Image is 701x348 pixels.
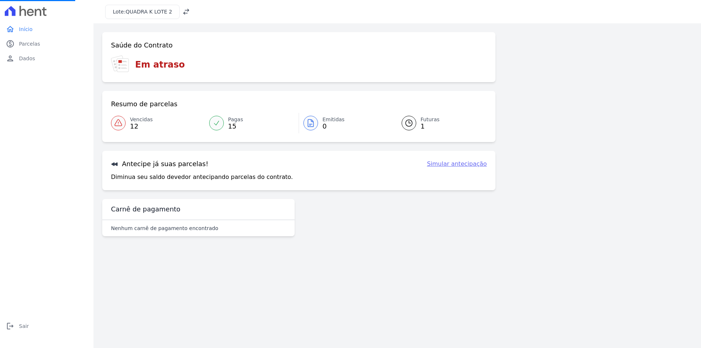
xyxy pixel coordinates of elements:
[111,160,208,168] h3: Antecipe já suas parcelas!
[19,40,40,47] span: Parcelas
[205,113,299,133] a: Pagas 15
[228,116,243,123] span: Pagas
[6,25,15,34] i: home
[6,54,15,63] i: person
[3,22,91,37] a: homeInício
[130,123,153,129] span: 12
[3,319,91,333] a: logoutSair
[19,55,35,62] span: Dados
[322,123,345,129] span: 0
[111,113,205,133] a: Vencidas 12
[421,123,440,129] span: 1
[111,205,180,214] h3: Carnê de pagamento
[19,26,32,33] span: Início
[130,116,153,123] span: Vencidas
[6,322,15,330] i: logout
[111,41,173,50] h3: Saúde do Contrato
[421,116,440,123] span: Futuras
[3,37,91,51] a: paidParcelas
[111,173,293,181] p: Diminua seu saldo devedor antecipando parcelas do contrato.
[111,100,177,108] h3: Resumo de parcelas
[228,123,243,129] span: 15
[6,39,15,48] i: paid
[113,8,172,16] h3: Lote:
[3,51,91,66] a: personDados
[19,322,29,330] span: Sair
[126,9,172,15] span: QUADRA K LOTE 2
[427,160,487,168] a: Simular antecipação
[393,113,487,133] a: Futuras 1
[111,225,218,232] p: Nenhum carnê de pagamento encontrado
[299,113,393,133] a: Emitidas 0
[322,116,345,123] span: Emitidas
[135,58,185,71] h3: Em atraso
